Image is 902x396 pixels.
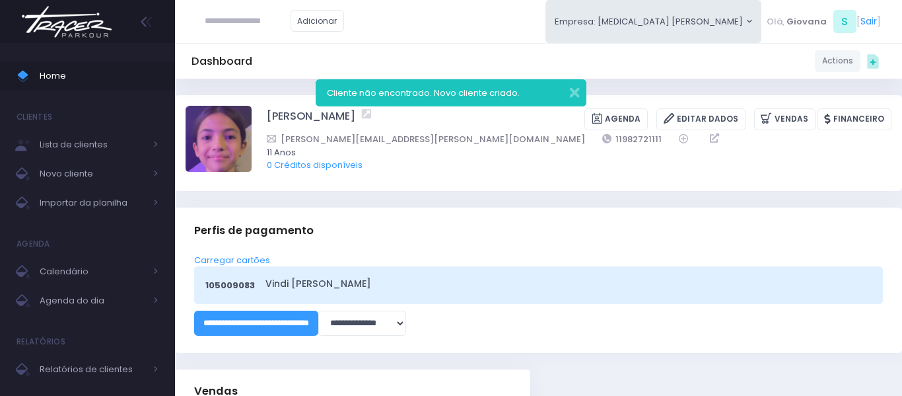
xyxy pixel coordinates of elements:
[291,10,345,32] a: Adicionar
[265,277,868,291] a: Vindi [PERSON_NAME]
[40,194,145,212] span: Importar da planilha
[205,279,255,292] span: 105009083
[40,136,145,153] span: Lista de clientes
[40,361,145,378] span: Relatórios de clientes
[267,159,363,171] a: 0 Créditos disponíveis
[584,108,648,130] a: Agenda
[267,108,355,130] a: [PERSON_NAME]
[656,108,746,130] a: Editar Dados
[817,108,891,130] a: Financeiro
[40,165,145,182] span: Novo cliente
[17,104,52,130] h4: Clientes
[815,50,860,72] a: Actions
[186,106,252,172] img: Bárbara Duarte
[767,15,784,28] span: Olá,
[267,132,585,146] a: [PERSON_NAME][EMAIL_ADDRESS][PERSON_NAME][DOMAIN_NAME]
[602,132,662,146] a: 11982721111
[40,67,158,85] span: Home
[833,10,856,33] span: S
[40,263,145,280] span: Calendário
[40,292,145,309] span: Agenda do dia
[754,108,815,130] a: Vendas
[17,231,50,257] h4: Agenda
[17,329,65,355] h4: Relatórios
[267,146,874,159] span: 11 Anos
[761,7,885,36] div: [ ]
[191,55,252,68] h5: Dashboard
[327,87,520,99] span: Cliente não encontrado. Novo cliente criado.
[194,254,270,266] a: Carregar cartões
[860,15,877,28] a: Sair
[786,15,827,28] span: Giovana
[194,212,314,249] h3: Perfis de pagamento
